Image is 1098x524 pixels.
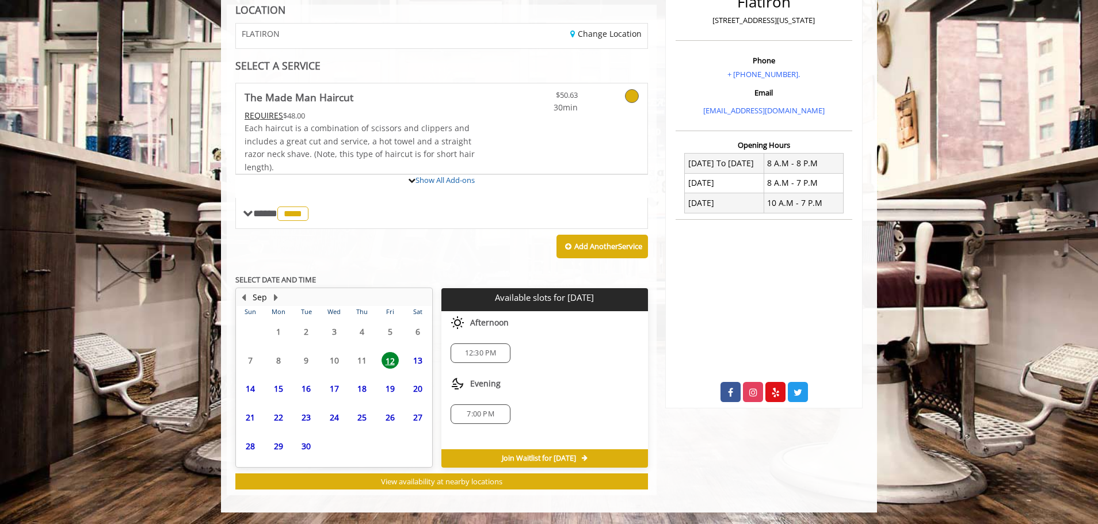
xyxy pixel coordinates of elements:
a: $50.63 [510,83,578,114]
td: [DATE] [685,193,764,213]
span: Join Waitlist for [DATE] [502,454,576,463]
span: Afternoon [470,318,509,327]
th: Tue [292,306,320,318]
b: Add Another Service [574,241,642,251]
button: Add AnotherService [556,235,648,259]
th: Fri [376,306,403,318]
button: View availability at nearby locations [235,473,648,490]
p: Available slots for [DATE] [446,293,643,303]
th: Mon [264,306,292,318]
p: [STREET_ADDRESS][US_STATE] [678,14,849,26]
td: Select day12 [376,346,403,374]
span: 22 [270,409,287,426]
span: 25 [353,409,371,426]
a: Show All Add-ons [415,175,475,185]
span: 13 [409,352,426,369]
th: Wed [320,306,348,318]
button: Previous Month [239,291,248,304]
span: 20 [409,380,426,397]
td: Select day21 [237,403,264,432]
div: The Made Man Haircut Add-onS [235,174,648,175]
img: evening slots [451,377,464,391]
span: FLATIRON [242,29,280,38]
span: Each haircut is a combination of scissors and clippers and includes a great cut and service, a ho... [245,123,475,172]
h3: Phone [678,56,849,64]
span: 14 [242,380,259,397]
span: 15 [270,380,287,397]
div: SELECT A SERVICE [235,60,648,71]
td: Select day25 [348,403,376,432]
td: Select day15 [264,374,292,403]
a: + [PHONE_NUMBER]. [727,69,800,79]
span: 27 [409,409,426,426]
td: Select day24 [320,403,348,432]
td: Select day17 [320,374,348,403]
td: [DATE] To [DATE] [685,154,764,173]
span: Evening [470,379,501,388]
td: Select day13 [404,346,432,374]
span: 30min [510,101,578,114]
td: Select day27 [404,403,432,432]
a: Change Location [570,28,642,39]
span: 28 [242,438,259,454]
td: 8 A.M - 7 P.M [764,173,843,193]
span: 16 [298,380,315,397]
img: afternoon slots [451,316,464,330]
th: Sun [237,306,264,318]
b: SELECT DATE AND TIME [235,274,316,285]
td: Select day14 [237,374,264,403]
th: Thu [348,306,376,318]
td: Select day22 [264,403,292,432]
a: [EMAIL_ADDRESS][DOMAIN_NAME] [703,105,825,116]
div: 7:00 PM [451,404,510,424]
td: Select day23 [292,403,320,432]
td: Select day30 [292,431,320,460]
div: $48.00 [245,109,476,122]
h3: Email [678,89,849,97]
td: Select day20 [404,374,432,403]
b: The Made Man Haircut [245,89,353,105]
td: Select day26 [376,403,403,432]
span: 24 [326,409,343,426]
span: 30 [298,438,315,454]
td: Select day29 [264,431,292,460]
td: [DATE] [685,173,764,193]
span: 21 [242,409,259,426]
button: Sep [253,291,267,304]
span: 29 [270,438,287,454]
td: Select day18 [348,374,376,403]
span: 19 [382,380,399,397]
span: 12:30 PM [465,349,497,358]
h3: Opening Hours [676,141,852,149]
td: Select day19 [376,374,403,403]
span: 12 [382,352,399,369]
span: 7:00 PM [467,410,494,419]
td: Select day28 [237,431,264,460]
div: 12:30 PM [451,343,510,363]
td: 10 A.M - 7 P.M [764,193,843,213]
span: 18 [353,380,371,397]
span: 17 [326,380,343,397]
span: This service needs some Advance to be paid before we block your appointment [245,110,283,121]
span: View availability at nearby locations [381,476,502,487]
span: 23 [298,409,315,426]
td: Select day16 [292,374,320,403]
b: LOCATION [235,3,285,17]
button: Next Month [271,291,280,304]
th: Sat [404,306,432,318]
span: 26 [382,409,399,426]
td: 8 A.M - 8 P.M [764,154,843,173]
